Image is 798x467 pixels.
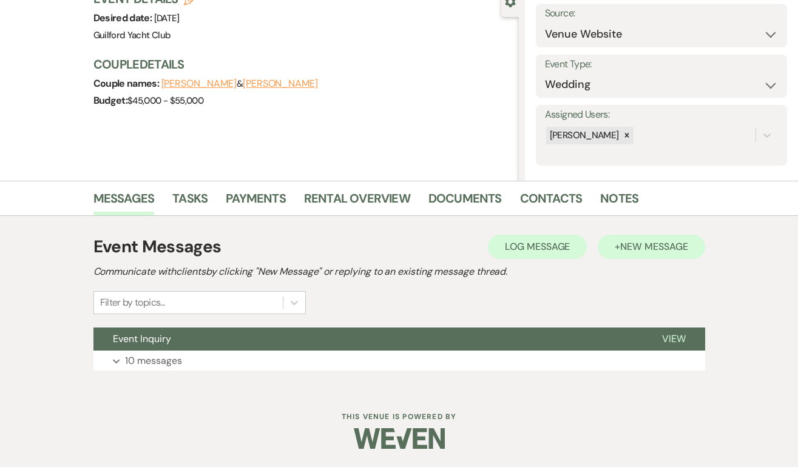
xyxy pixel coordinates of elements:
[545,56,778,73] label: Event Type:
[505,240,570,253] span: Log Message
[643,328,705,351] button: View
[598,235,705,259] button: +New Message
[93,189,155,215] a: Messages
[304,189,410,215] a: Rental Overview
[520,189,583,215] a: Contacts
[125,353,182,369] p: 10 messages
[154,12,180,24] span: [DATE]
[226,189,286,215] a: Payments
[545,5,778,22] label: Source:
[127,95,203,107] span: $45,000 - $55,000
[620,240,688,253] span: New Message
[93,77,161,90] span: Couple names:
[93,234,221,260] h1: Event Messages
[161,78,318,90] span: &
[428,189,502,215] a: Documents
[93,94,128,107] span: Budget:
[93,351,705,371] button: 10 messages
[93,328,643,351] button: Event Inquiry
[243,79,318,89] button: [PERSON_NAME]
[662,332,686,345] span: View
[161,79,237,89] button: [PERSON_NAME]
[100,295,165,310] div: Filter by topics...
[93,264,705,279] h2: Communicate with clients by clicking "New Message" or replying to an existing message thread.
[93,56,507,73] h3: Couple Details
[488,235,587,259] button: Log Message
[600,189,638,215] a: Notes
[546,127,621,144] div: [PERSON_NAME]
[545,106,778,124] label: Assigned Users:
[172,189,208,215] a: Tasks
[113,332,171,345] span: Event Inquiry
[93,12,154,24] span: Desired date:
[354,417,445,460] img: Weven Logo
[93,29,171,41] span: Guilford Yacht Club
